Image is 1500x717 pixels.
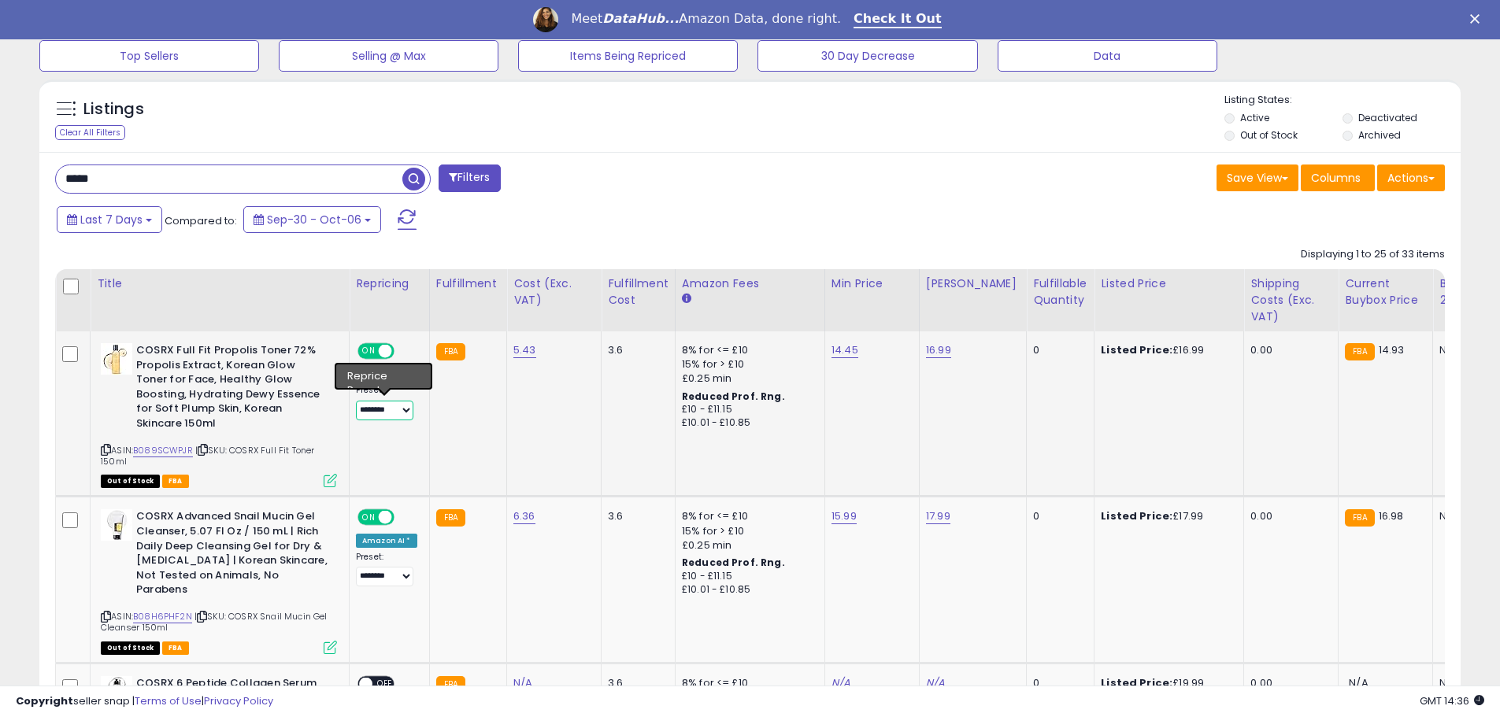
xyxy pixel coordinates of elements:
[162,641,189,655] span: FBA
[1379,508,1404,523] span: 16.98
[1101,508,1172,523] b: Listed Price:
[1101,343,1231,357] div: £16.99
[1379,342,1405,357] span: 14.93
[39,40,259,72] button: Top Sellers
[279,40,498,72] button: Selling @ Max
[16,693,73,708] strong: Copyright
[1358,111,1417,124] label: Deactivated
[608,343,663,357] div: 3.6
[533,7,558,32] img: Profile image for Georgie
[133,610,192,623] a: B08H6PHF2N
[356,552,417,587] div: Preset:
[1345,343,1374,360] small: FBA
[356,385,417,420] div: Preset:
[165,213,237,228] span: Compared to:
[1101,275,1237,292] div: Listed Price
[682,371,813,386] div: £0.25 min
[101,343,132,375] img: 317ZrFbzHhL._SL40_.jpg
[831,342,858,358] a: 14.45
[926,275,1020,292] div: [PERSON_NAME]
[101,641,160,655] span: All listings that are currently out of stock and unavailable for purchase on Amazon
[682,509,813,523] div: 8% for <= £10
[136,343,328,434] b: COSRX Full Fit Propolis Toner 72% Propolis Extract, Korean Glow Toner for Face, Healthy Glow Boos...
[80,212,143,227] span: Last 7 Days
[926,342,951,358] a: 16.99
[243,206,381,233] button: Sep-30 - Oct-06
[682,403,813,416] div: £10 - £11.15
[1033,509,1082,523] div: 0
[57,206,162,233] button: Last 7 Days
[392,345,417,358] span: OFF
[1101,509,1231,523] div: £17.99
[1377,164,1445,191] button: Actions
[439,164,500,192] button: Filters
[1224,93,1461,108] p: Listing States:
[757,40,977,72] button: 30 Day Decrease
[513,508,535,524] a: 6.36
[608,509,663,523] div: 3.6
[513,342,536,358] a: 5.43
[831,508,857,524] a: 15.99
[1033,275,1087,309] div: Fulfillable Quantity
[101,475,160,488] span: All listings that are currently out of stock and unavailable for purchase on Amazon
[356,275,423,292] div: Repricing
[1033,343,1082,357] div: 0
[356,368,417,382] div: Amazon AI *
[1217,164,1298,191] button: Save View
[682,538,813,553] div: £0.25 min
[1311,170,1361,186] span: Columns
[1240,128,1298,142] label: Out of Stock
[682,556,785,569] b: Reduced Prof. Rng.
[133,444,193,457] a: B089SCWPJR
[436,343,465,360] small: FBA
[682,343,813,357] div: 8% for <= £10
[1439,343,1491,357] div: N/A
[571,11,841,27] div: Meet Amazon Data, done right.
[1439,509,1491,523] div: N/A
[1240,111,1269,124] label: Active
[682,357,813,371] div: 15% for > £10
[83,98,144,120] h5: Listings
[136,509,328,601] b: COSRX Advanced Snail Mucin Gel Cleanser, 5.07 Fl Oz / 150 mL | Rich Daily Deep Cleansing Gel for ...
[831,275,913,292] div: Min Price
[682,570,813,583] div: £10 - £11.15
[359,511,379,524] span: ON
[1301,247,1445,262] div: Displaying 1 to 25 of 33 items
[513,275,594,309] div: Cost (Exc. VAT)
[682,583,813,597] div: £10.01 - £10.85
[1250,343,1326,357] div: 0.00
[1345,275,1426,309] div: Current Buybox Price
[1420,693,1484,708] span: 2025-10-14 14:36 GMT
[602,11,679,26] i: DataHub...
[1301,164,1375,191] button: Columns
[854,11,942,28] a: Check It Out
[1345,509,1374,527] small: FBA
[682,390,785,403] b: Reduced Prof. Rng.
[392,511,417,524] span: OFF
[1250,509,1326,523] div: 0.00
[162,475,189,488] span: FBA
[1470,14,1486,24] div: Close
[682,524,813,538] div: 15% for > £10
[1358,128,1401,142] label: Archived
[608,275,669,309] div: Fulfillment Cost
[1101,342,1172,357] b: Listed Price:
[97,275,343,292] div: Title
[204,693,273,708] a: Privacy Policy
[101,343,337,486] div: ASIN:
[356,534,417,548] div: Amazon AI *
[16,694,273,709] div: seller snap | |
[436,509,465,527] small: FBA
[55,125,125,140] div: Clear All Filters
[101,610,328,634] span: | SKU: COSRX Snail Mucin Gel Cleanser 150ml
[135,693,202,708] a: Terms of Use
[436,275,500,292] div: Fulfillment
[1250,275,1331,325] div: Shipping Costs (Exc. VAT)
[682,275,818,292] div: Amazon Fees
[101,444,315,468] span: | SKU: COSRX Full Fit Toner 150ml
[682,416,813,430] div: £10.01 - £10.85
[682,292,691,306] small: Amazon Fees.
[1439,275,1497,309] div: BB Share 24h.
[998,40,1217,72] button: Data
[101,509,337,652] div: ASIN:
